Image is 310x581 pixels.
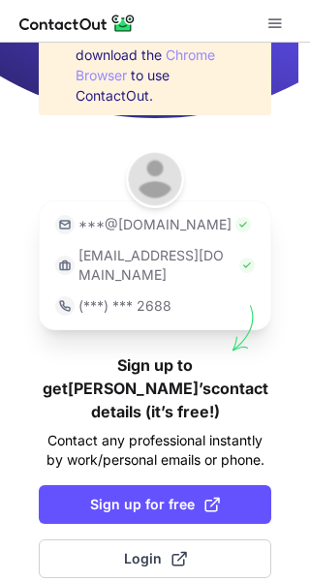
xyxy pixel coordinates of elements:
p: [EMAIL_ADDRESS][DOMAIN_NAME] [78,246,235,285]
img: https://contactout.com/extension/app/static/media/login-email-icon.f64bce713bb5cd1896fef81aa7b14a... [55,215,75,234]
img: Check Icon [239,258,255,273]
img: https://contactout.com/extension/app/static/media/login-phone-icon.bacfcb865e29de816d437549d7f4cb... [55,296,75,316]
img: Check Icon [235,217,251,232]
h1: Sign up to get [PERSON_NAME]’s contact details (it’s free!) [39,353,271,423]
button: Login [39,539,271,578]
p: ***@[DOMAIN_NAME] [78,215,232,234]
img: ContactOut v5.3.10 [19,12,136,35]
button: Sign up for free [39,485,271,524]
img: Tianwa GAI [126,150,184,208]
span: Login [124,549,187,568]
img: https://contactout.com/extension/app/static/media/login-work-icon.638a5007170bc45168077fde17b29a1... [55,256,75,275]
p: Contact any professional instantly by work/personal emails or phone. [39,431,271,470]
span: Sign up for free [90,495,220,514]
